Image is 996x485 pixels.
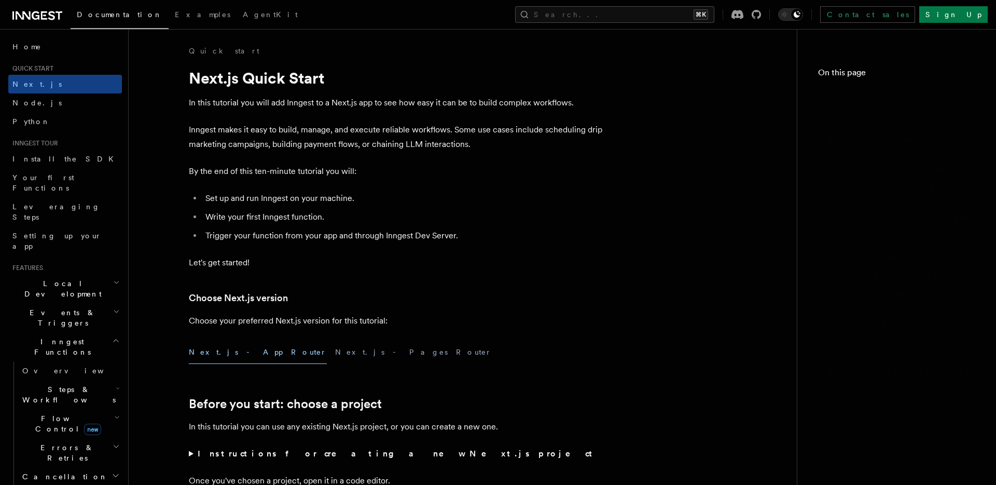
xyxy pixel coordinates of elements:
[828,135,975,156] span: Before you start: choose a project
[828,318,975,359] span: 5. Trigger your function from the Inngest Dev Server UI
[169,3,237,28] a: Examples
[18,384,116,405] span: Steps & Workflows
[18,380,122,409] button: Steps & Workflows
[8,336,112,357] span: Inngest Functions
[831,285,975,314] a: Add the function to serve()
[824,179,975,208] a: 2. Run the Inngest Dev Server
[515,6,714,23] button: Search...⌘K
[8,332,122,361] button: Inngest Functions
[189,291,288,305] a: Choose Next.js version
[8,226,122,255] a: Setting up your app
[12,42,41,52] span: Home
[828,164,946,174] span: 1. Install Inngest
[12,203,100,221] span: Leveraging Steps
[189,164,604,179] p: By the end of this ten-minute tutorial you will:
[335,341,492,364] button: Next.js - Pages Router
[8,139,58,147] span: Inngest tour
[12,117,50,126] span: Python
[198,449,597,459] strong: Instructions for creating a new Next.js project
[18,409,122,438] button: Flow Controlnew
[828,241,975,262] span: 4. Write your first Inngest function
[824,131,975,160] a: Before you start: choose a project
[84,424,101,435] span: new
[828,212,975,233] span: 3. Create an Inngest client
[8,75,122,93] a: Next.js
[8,168,122,197] a: Your first Functions
[189,255,604,270] p: Let's get started!
[828,183,975,204] span: 2. Run the Inngest Dev Server
[18,471,108,482] span: Cancellation
[18,413,114,434] span: Flow Control
[12,99,62,107] span: Node.js
[824,237,975,266] a: 4. Write your first Inngest function
[8,264,43,272] span: Features
[12,155,120,163] span: Install the SDK
[12,173,74,192] span: Your first Functions
[828,368,970,378] span: 6. Trigger from code
[202,191,604,206] li: Set up and run Inngest on your machine.
[824,314,975,363] a: 5. Trigger your function from the Inngest Dev Server UI
[824,160,975,179] a: 1. Install Inngest
[824,208,975,237] a: 3. Create an Inngest client
[12,232,102,250] span: Setting up your app
[835,106,975,127] span: Choose Next.js version
[189,397,382,411] a: Before you start: choose a project
[237,3,304,28] a: AgentKit
[8,274,122,303] button: Local Development
[824,363,975,382] a: 6. Trigger from code
[835,289,975,309] span: Add the function to serve()
[8,278,113,299] span: Local Development
[18,442,113,463] span: Errors & Retries
[820,6,915,23] a: Contact sales
[202,228,604,243] li: Trigger your function from your app and through Inngest Dev Server.
[831,266,975,285] a: Define the function
[694,9,708,20] kbd: ⌘K
[189,96,604,110] p: In this tutorial you will add Inngest to a Next.js app to see how easy it can be to build complex...
[919,6,988,23] a: Sign Up
[8,150,122,168] a: Install the SDK
[22,367,129,375] span: Overview
[175,10,230,19] span: Examples
[8,64,53,73] span: Quick start
[831,102,975,131] a: Choose Next.js version
[8,37,122,56] a: Home
[189,46,259,56] a: Quick start
[189,420,604,434] p: In this tutorial you can use any existing Next.js project, or you can create a new one.
[822,87,958,98] span: Next.js Quick Start
[189,314,604,328] p: Choose your preferred Next.js version for this tutorial:
[18,361,122,380] a: Overview
[12,80,62,88] span: Next.js
[8,303,122,332] button: Events & Triggers
[828,386,893,397] span: Next Steps
[189,341,327,364] button: Next.js - App Router
[835,270,959,280] span: Define the function
[243,10,298,19] span: AgentKit
[71,3,169,29] a: Documentation
[818,83,975,102] a: Next.js Quick Start
[8,93,122,112] a: Node.js
[18,438,122,467] button: Errors & Retries
[8,112,122,131] a: Python
[8,307,113,328] span: Events & Triggers
[824,382,975,401] a: Next Steps
[77,10,162,19] span: Documentation
[189,123,604,152] p: Inngest makes it easy to build, manage, and execute reliable workflows. Some use cases include sc...
[202,210,604,224] li: Write your first Inngest function.
[8,197,122,226] a: Leveraging Steps
[189,69,604,87] h1: Next.js Quick Start
[818,66,975,83] h4: On this page
[778,8,803,21] button: Toggle dark mode
[189,447,604,461] summary: Instructions for creating a new Next.js project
